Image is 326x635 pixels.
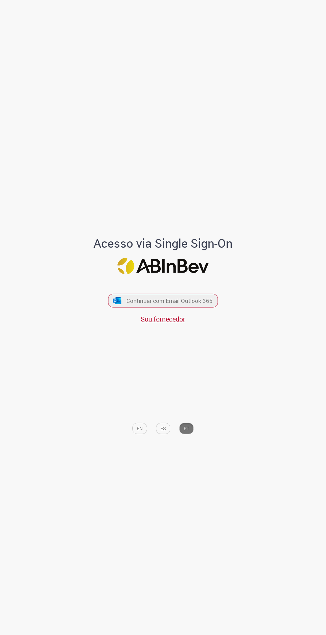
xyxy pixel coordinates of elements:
[141,315,185,323] a: Sou fornecedor
[156,423,170,434] button: ES
[179,423,194,434] button: PT
[43,237,283,250] h1: Acesso via Single Sign-On
[117,258,209,274] img: Logo ABInBev
[126,297,213,305] span: Continuar com Email Outlook 365
[132,423,147,434] button: EN
[108,294,218,308] button: ícone Azure/Microsoft 360 Continuar com Email Outlook 365
[112,297,122,304] img: ícone Azure/Microsoft 360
